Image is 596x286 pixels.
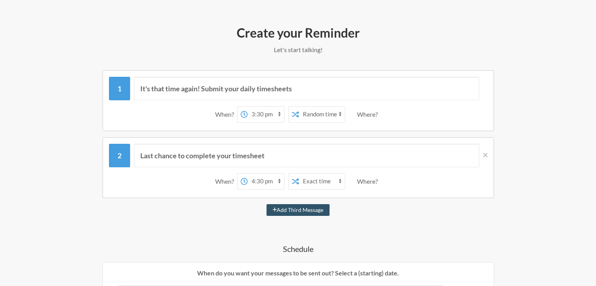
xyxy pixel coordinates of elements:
input: Message [134,77,479,100]
div: Where? [357,106,381,123]
div: When? [215,173,237,190]
div: Where? [357,173,381,190]
p: Let's start talking! [71,45,525,54]
div: When? [215,106,237,123]
h2: Create your Reminder [71,25,525,41]
input: Message [134,144,479,167]
h4: Schedule [71,243,525,254]
button: Add Third Message [266,204,330,216]
p: When do you want your messages to be sent out? Select a (starting) date. [109,268,488,278]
